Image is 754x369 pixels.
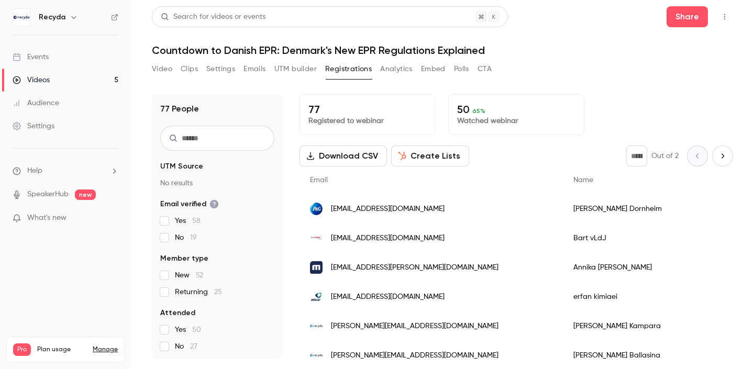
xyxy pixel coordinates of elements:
span: [EMAIL_ADDRESS][DOMAIN_NAME] [331,233,445,244]
span: [PERSON_NAME][EMAIL_ADDRESS][DOMAIN_NAME] [331,321,498,332]
button: UTM builder [274,61,317,77]
span: 58 [192,217,201,225]
div: [PERSON_NAME] Kampara [563,311,750,341]
span: 27 [190,343,197,350]
span: New [175,270,203,281]
span: Email [310,176,328,184]
span: No [175,341,197,352]
span: Yes [175,325,201,335]
span: [PERSON_NAME][EMAIL_ADDRESS][DOMAIN_NAME] [331,350,498,361]
iframe: Noticeable Trigger [106,214,118,223]
p: Watched webinar [457,116,575,126]
a: SpeakerHub [27,189,69,200]
button: CTA [478,61,492,77]
span: [EMAIL_ADDRESS][PERSON_NAME][DOMAIN_NAME] [331,262,498,273]
span: Name [573,176,593,184]
img: daklapack.com [310,232,323,244]
h6: Recyda [39,12,65,23]
div: Audience [13,98,59,108]
button: Settings [206,61,235,77]
button: Analytics [380,61,413,77]
span: [EMAIL_ADDRESS][DOMAIN_NAME] [331,292,445,303]
span: new [75,189,96,200]
button: Top Bar Actions [716,8,733,25]
span: Attended [160,308,195,318]
img: recyda.com [310,320,323,332]
button: Create Lists [391,146,469,166]
span: Member type [160,253,208,264]
div: Annika [PERSON_NAME] [563,253,750,282]
span: 50 [192,326,201,333]
button: Registrations [325,61,372,77]
span: Plan usage [37,345,86,354]
button: Polls [454,61,469,77]
button: Clips [181,61,198,77]
img: Recyda [13,9,30,26]
span: Yes [175,216,201,226]
div: Events [13,52,49,62]
div: Search for videos or events [161,12,265,23]
button: Emails [243,61,265,77]
button: Video [152,61,172,77]
button: Next page [712,146,733,166]
span: 19 [190,234,197,241]
img: pg.com [310,203,323,215]
span: Help [27,165,42,176]
div: Videos [13,75,50,85]
h1: Countdown to Danish EPR: Denmark's New EPR Regulations Explained [152,44,733,57]
div: Bart vLdJ [563,223,750,253]
img: recyda.com [310,349,323,362]
img: multivac.de [310,261,323,274]
a: Manage [93,345,118,354]
li: help-dropdown-opener [13,165,118,176]
p: Out of 2 [651,151,679,161]
p: No results [160,178,274,188]
span: 65 % [472,107,485,115]
button: Embed [421,61,446,77]
div: Settings [13,121,54,131]
span: Email verified [160,199,219,209]
span: 52 [196,272,203,279]
p: 50 [457,103,575,116]
p: 77 [308,103,427,116]
button: Share [667,6,708,27]
span: What's new [27,213,66,223]
h1: 77 People [160,103,199,115]
span: 25 [214,288,222,296]
button: Download CSV [300,146,387,166]
div: erfan kimiaei [563,282,750,311]
span: Returning [175,287,222,297]
span: Pro [13,343,31,356]
span: No [175,232,197,243]
p: Registered to webinar [308,116,427,126]
img: amcor.com [310,290,323,303]
div: [PERSON_NAME] Dornheim [563,194,750,223]
span: UTM Source [160,161,203,172]
span: [EMAIL_ADDRESS][DOMAIN_NAME] [331,204,445,215]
